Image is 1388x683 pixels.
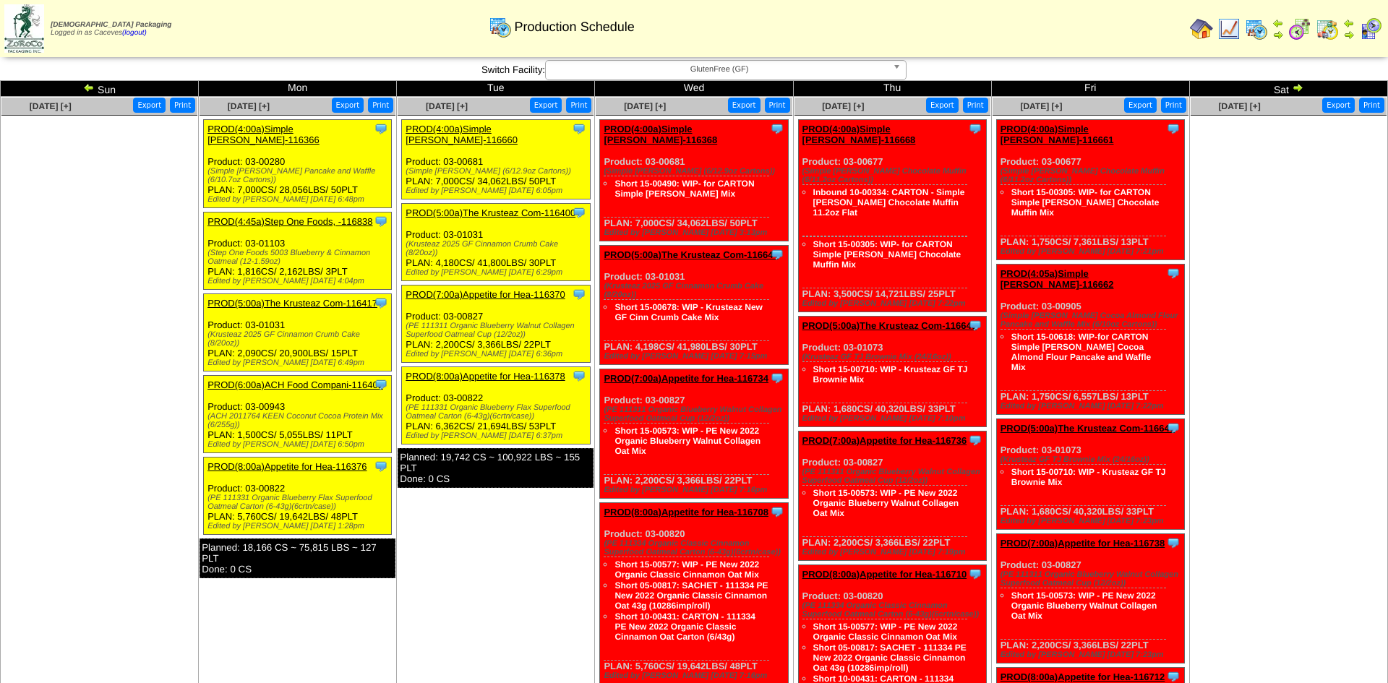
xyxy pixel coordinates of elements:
div: Product: 03-00681 PLAN: 7,000CS / 34,062LBS / 50PLT [402,120,590,199]
a: Inbound 10-00334: CARTON - Simple [PERSON_NAME] Chocolate Muffin 11.2oz Flat [813,187,965,218]
a: Short 05-00817: SACHET - 111334 PE New 2022 Organic Classic Cinnamon Oat 43g (10286imp/roll) [813,643,967,673]
div: (Krusteaz 2025 GF Cinnamon Crumb Cake (8/20oz)) [207,330,391,348]
div: (Simple [PERSON_NAME] Cocoa Almond Flour Pancake and Waffle Mix (6/10oz Cartons)) [1001,312,1184,329]
div: Product: 03-00681 PLAN: 7,000CS / 34,062LBS / 50PLT [600,120,788,241]
a: PROD(4:00a)Simple [PERSON_NAME]-116366 [207,124,320,145]
a: Short 15-00710: WIP - Krusteaz GF TJ Brownie Mix [813,364,968,385]
div: Product: 03-00943 PLAN: 1,500CS / 5,055LBS / 11PLT [204,376,392,453]
div: (ACH 2011764 KEEN Coconut Cocoa Protein Mix (6/255g)) [207,412,391,429]
a: Short 15-00490: WIP- for CARTON Simple [PERSON_NAME] Mix [614,179,754,199]
div: Edited by [PERSON_NAME] [DATE] 6:29pm [406,268,589,277]
img: Tooltip [968,567,982,581]
div: Edited by [PERSON_NAME] [DATE] 7:23pm [1001,517,1184,525]
a: PROD(5:00a)The Krusteaz Com-116646 [802,320,977,331]
div: (Krusteaz GF TJ Brownie Mix (24/16oz)) [802,353,986,361]
a: Short 15-00577: WIP - PE New 2022 Organic Classic Cinnamon Oat Mix [813,622,958,642]
div: (Simple [PERSON_NAME] (6/12.9oz Cartons)) [604,167,787,176]
a: [DATE] [+] [822,101,864,111]
div: (Simple [PERSON_NAME] Chocolate Muffin (6/11.2oz Cartons)) [1001,167,1184,184]
div: Product: 03-00822 PLAN: 5,760CS / 19,642LBS / 48PLT [204,458,392,535]
img: Tooltip [1166,121,1181,136]
a: [DATE] [+] [1219,101,1261,111]
a: PROD(4:00a)Simple [PERSON_NAME]-116660 [406,124,518,145]
div: Edited by [PERSON_NAME] [DATE] 1:28pm [207,522,391,530]
div: Product: 03-00827 PLAN: 2,200CS / 3,366LBS / 22PLT [996,534,1184,663]
div: Edited by [PERSON_NAME] [DATE] 7:16pm [604,671,787,680]
div: Product: 03-01031 PLAN: 4,198CS / 41,980LBS / 30PLT [600,246,788,365]
div: (Step One Foods 5003 Blueberry & Cinnamon Oatmeal (12-1.59oz) [207,249,391,266]
div: Product: 03-00677 PLAN: 1,750CS / 7,361LBS / 13PLT [996,120,1184,260]
a: PROD(6:00a)ACH Food Compani-116401 [207,379,383,390]
button: Print [170,98,195,113]
img: Tooltip [374,296,388,310]
img: arrowleft.gif [1272,17,1284,29]
td: Sat [1189,81,1387,97]
div: (PE 111334 Organic Classic Cinnamon Superfood Oatmeal Carton (6-43g)(6crtn/case)) [802,601,986,619]
div: (Krusteaz GF TJ Brownie Mix (24/16oz)) [1001,455,1184,464]
a: [DATE] [+] [624,101,666,111]
a: Short 15-00618: WIP-for CARTON Simple [PERSON_NAME] Cocoa Almond Flour Pancake and Waffle Mix [1011,332,1152,372]
div: Edited by [PERSON_NAME] [DATE] 4:04pm [207,277,391,285]
div: Product: 03-01103 PLAN: 1,816CS / 2,162LBS / 3PLT [204,212,392,290]
img: Tooltip [1166,421,1181,435]
a: PROD(5:00a)The Krusteaz Com-116647 [1001,423,1175,434]
img: Tooltip [968,121,982,136]
a: Short 15-00710: WIP - Krusteaz GF TJ Brownie Mix [1011,467,1166,487]
img: calendarcustomer.gif [1359,17,1382,40]
div: Edited by [PERSON_NAME] [DATE] 7:23pm [1001,650,1184,659]
div: Product: 03-00827 PLAN: 2,200CS / 3,366LBS / 22PLT [798,431,986,561]
img: Tooltip [374,121,388,136]
img: calendarinout.gif [1316,17,1339,40]
img: arrowleft.gif [83,82,95,93]
img: Tooltip [572,205,586,220]
div: Edited by [PERSON_NAME] [DATE] 6:05pm [406,186,589,195]
a: Short 10-00431: CARTON - 111334 PE New 2022 Organic Classic Cinnamon Oat Carton (6/43g) [614,611,755,642]
button: Print [963,98,988,113]
div: (PE 111311 Organic Blueberry Walnut Collagen Superfood Oatmeal Cup (12/2oz)) [604,405,787,423]
div: Edited by [PERSON_NAME] [DATE] 6:48pm [207,195,391,204]
div: (PE 111311 Organic Blueberry Walnut Collagen Superfood Oatmeal Cup (12/2oz)) [802,468,986,485]
td: Sun [1,81,199,97]
a: PROD(4:45a)Step One Foods, -116838 [207,216,372,227]
div: Product: 03-00822 PLAN: 6,362CS / 21,694LBS / 53PLT [402,367,590,444]
a: PROD(7:00a)Appetite for Hea-116738 [1001,538,1165,549]
a: PROD(5:00a)The Krusteaz Com-116400 [406,207,575,218]
div: Product: 03-01031 PLAN: 4,180CS / 41,800LBS / 30PLT [402,204,590,281]
img: Tooltip [374,377,388,392]
div: Planned: 19,742 CS ~ 100,922 LBS ~ 155 PLT Done: 0 CS [398,448,594,488]
div: Product: 03-00280 PLAN: 7,000CS / 28,056LBS / 50PLT [204,120,392,208]
img: Tooltip [374,214,388,228]
button: Export [728,98,761,113]
button: Export [1124,98,1157,113]
a: PROD(7:00a)Appetite for Hea-116734 [604,373,768,384]
img: Tooltip [968,318,982,332]
a: PROD(4:00a)Simple [PERSON_NAME]-116368 [604,124,717,145]
button: Export [530,98,562,113]
img: Tooltip [968,433,982,447]
a: PROD(8:00a)Appetite for Hea-116712 [1001,671,1165,682]
a: [DATE] [+] [228,101,270,111]
div: Edited by [PERSON_NAME] [DATE] 7:15pm [604,352,787,361]
span: [DATE] [+] [30,101,72,111]
a: PROD(5:00a)The Krusteaz Com-116644 [604,249,778,260]
span: Production Schedule [515,20,635,35]
div: Edited by [PERSON_NAME] [DATE] 7:16pm [604,486,787,494]
a: Short 15-00573: WIP - PE New 2022 Organic Blueberry Walnut Collagen Oat Mix [614,426,761,456]
td: Mon [199,81,397,97]
div: Product: 03-00677 PLAN: 3,500CS / 14,721LBS / 25PLT [798,120,986,312]
a: [DATE] [+] [1020,101,1062,111]
div: Product: 03-00905 PLAN: 1,750CS / 6,557LBS / 13PLT [996,265,1184,415]
img: line_graph.gif [1217,17,1241,40]
a: PROD(4:05a)Simple [PERSON_NAME]-116662 [1001,268,1114,290]
div: Edited by [PERSON_NAME] [DATE] 7:19pm [802,548,986,557]
a: Short 15-00577: WIP - PE New 2022 Organic Classic Cinnamon Oat Mix [614,559,759,580]
div: Edited by [PERSON_NAME] [DATE] 7:21pm [1001,247,1184,256]
td: Tue [397,81,595,97]
a: PROD(8:00a)Appetite for Hea-116710 [802,569,967,580]
button: Export [1322,98,1355,113]
td: Thu [793,81,991,97]
div: (Simple [PERSON_NAME] Chocolate Muffin (6/11.2oz Cartons)) [802,167,986,184]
